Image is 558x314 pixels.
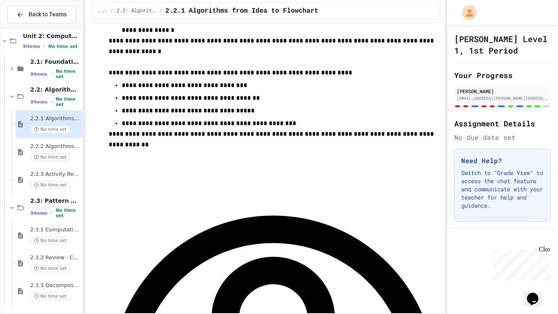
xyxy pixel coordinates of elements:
span: No time set [30,181,70,189]
span: 2.2.3 Activity Recommendation Algorithm [30,171,81,178]
span: • [51,210,52,216]
span: 2.3.1 Computational Thinking - Your Problem-Solving Toolkit [30,227,81,233]
span: 3 items [30,211,47,216]
span: No time set [30,237,70,244]
span: No time set [30,265,70,272]
h3: Need Help? [461,156,544,166]
span: 2.2.1 Algorithms from Idea to Flowchart [165,6,318,16]
span: • [51,71,52,77]
span: / [159,8,162,14]
span: • [51,99,52,105]
h2: Your Progress [454,70,551,81]
span: 2.2.1 Algorithms from Idea to Flowchart [30,115,81,122]
span: No time set [30,153,70,161]
span: / [110,8,113,14]
div: [EMAIL_ADDRESS][PERSON_NAME][DOMAIN_NAME] [457,95,548,101]
span: 3 items [30,99,47,105]
iframe: chat widget [524,281,550,306]
iframe: chat widget [490,246,550,280]
span: No time set [56,69,81,79]
span: No time set [56,208,81,218]
span: 3 items [30,72,47,77]
span: No time set [30,126,70,133]
span: No time set [48,44,78,49]
span: • [43,43,45,49]
div: My Account [453,3,479,22]
h1: [PERSON_NAME] Level 1, 1st Period [454,33,551,56]
span: 2.3.3 Decompose school issue using CT [30,282,81,289]
span: 2.1: Foundations of Computational Thinking [30,58,81,65]
div: [PERSON_NAME] [457,87,548,95]
span: 2.2: Algorithms from Idea to Flowchart [117,8,156,14]
span: ... [98,8,107,14]
span: 2.2.2 Algorithms from Idea to Flowchart - Review [30,143,81,150]
span: Back to Teams [29,10,67,19]
span: 2.3.2 Review - Computational Thinking - Your Problem-Solving Toolkit [30,254,81,261]
h2: Assignment Details [454,118,551,129]
span: Unit 2: Computational Thinking & Problem-Solving [23,32,81,40]
button: Back to Teams [7,6,76,23]
span: 2.2: Algorithms from Idea to Flowchart [30,86,81,93]
span: No time set [56,96,81,107]
div: Chat with us now!Close [3,3,56,52]
span: 9 items [23,44,40,49]
span: 2.3: Pattern Recognition & Decomposition [30,197,81,204]
span: No time set [30,292,70,300]
p: Switch to "Grade View" to access the chat feature and communicate with your teacher for help and ... [461,169,544,210]
div: No due date set [454,132,551,142]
